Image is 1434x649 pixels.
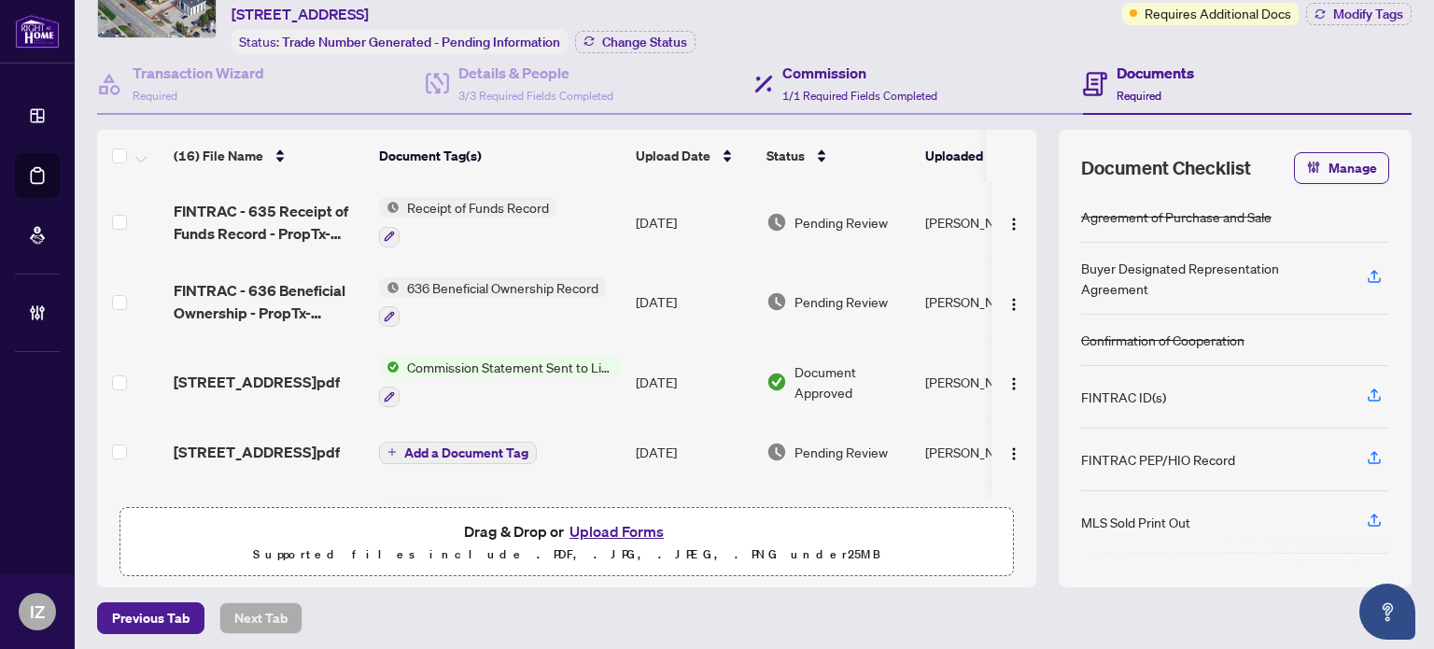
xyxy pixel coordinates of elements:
img: Document Status [766,372,787,392]
div: Agreement of Purchase and Sale [1081,206,1272,227]
img: Logo [1006,297,1021,312]
span: [STREET_ADDRESS]pdf [174,441,340,463]
div: Confirmation of Cooperation [1081,330,1244,350]
td: [DATE] [628,262,759,343]
img: Status Icon [379,277,400,298]
th: Upload Date [628,130,759,182]
th: Document Tag(s) [372,130,628,182]
td: [PERSON_NAME] [918,342,1058,422]
img: Document Status [766,212,787,233]
img: Logo [1006,376,1021,391]
h4: Transaction Wizard [133,62,264,84]
h4: Documents [1117,62,1194,84]
span: plus [387,447,397,457]
button: Manage [1294,152,1389,184]
h4: Details & People [458,62,613,84]
button: Modify Tags [1306,3,1412,25]
span: Status [766,146,805,166]
button: Add a Document Tag [379,442,537,464]
span: Pending Review [794,212,888,233]
td: [DATE] [628,342,759,422]
span: Drag & Drop or [464,519,669,543]
th: Uploaded By [918,130,1058,182]
span: Commission Statement Sent to Listing Brokerage [400,357,621,377]
span: 3/3 Required Fields Completed [458,89,613,103]
th: (16) File Name [166,130,372,182]
button: Status IconReceipt of Funds Record [379,197,556,247]
span: [STREET_ADDRESS] [232,3,369,25]
div: Status: [232,29,568,54]
td: [DATE] [628,482,759,562]
span: Modify Tags [1333,7,1403,21]
span: 1/1 Required Fields Completed [782,89,937,103]
span: [STREET_ADDRESS]pdf [174,371,340,393]
img: Status Icon [379,197,400,218]
button: Upload Forms [564,519,669,543]
td: [PERSON_NAME] [918,262,1058,343]
img: Status Icon [379,357,400,377]
span: Upload Date [636,146,710,166]
span: Receipt of Funds Record [400,197,556,218]
button: Add a Document Tag [379,440,537,464]
td: [PERSON_NAME] [918,182,1058,262]
img: Status Icon [379,497,400,517]
h4: Commission [782,62,937,84]
button: Next Tab [219,602,302,634]
button: Status IconDeposit Receipt [379,497,508,547]
button: Change Status [575,31,696,53]
img: logo [15,14,60,49]
span: Deposit Receipt [400,497,508,517]
span: Pending Review [794,442,888,462]
p: Supported files include .PDF, .JPG, .JPEG, .PNG under 25 MB [132,543,1002,566]
span: Document Approved [794,361,910,402]
span: Requires Additional Docs [1145,3,1291,23]
button: Previous Tab [97,602,204,634]
span: Required [1117,89,1161,103]
div: Buyer Designated Representation Agreement [1081,258,1344,299]
span: FINTRAC - 636 Beneficial Ownership - PropTx-OREA_[DATE] 22_59_13.pdf [174,279,364,324]
button: Logo [999,287,1029,317]
span: Pending Review [794,291,888,312]
span: Previous Tab [112,603,190,633]
span: (16) File Name [174,146,263,166]
span: IZ [30,599,45,625]
th: Status [759,130,918,182]
img: Logo [1006,217,1021,232]
button: Status IconCommission Statement Sent to Listing Brokerage [379,357,621,407]
td: [PERSON_NAME] [918,422,1058,482]
button: Open asap [1359,584,1415,640]
div: FINTRAC PEP/HIO Record [1081,449,1235,470]
button: Status Icon636 Beneficial Ownership Record [379,277,606,328]
div: MLS Sold Print Out [1081,512,1190,532]
span: Add a Document Tag [404,446,528,459]
span: Trade Number Generated - Pending Information [282,34,560,50]
button: Logo [999,437,1029,467]
td: [DATE] [628,182,759,262]
span: Manage [1329,153,1377,183]
span: Document Checklist [1081,155,1251,181]
span: Change Status [602,35,687,49]
span: Required [133,89,177,103]
span: FINTRAC - 635 Receipt of Funds Record - PropTx-OREA_[DATE] 23_14_42.pdf [174,200,364,245]
div: FINTRAC ID(s) [1081,387,1166,407]
button: Logo [999,367,1029,397]
img: Logo [1006,446,1021,461]
td: [PERSON_NAME] [918,482,1058,562]
span: 636 Beneficial Ownership Record [400,277,606,298]
td: [DATE] [628,422,759,482]
img: Document Status [766,442,787,462]
img: Document Status [766,291,787,312]
span: Drag & Drop orUpload FormsSupported files include .PDF, .JPG, .JPEG, .PNG under25MB [120,508,1013,577]
button: Logo [999,207,1029,237]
